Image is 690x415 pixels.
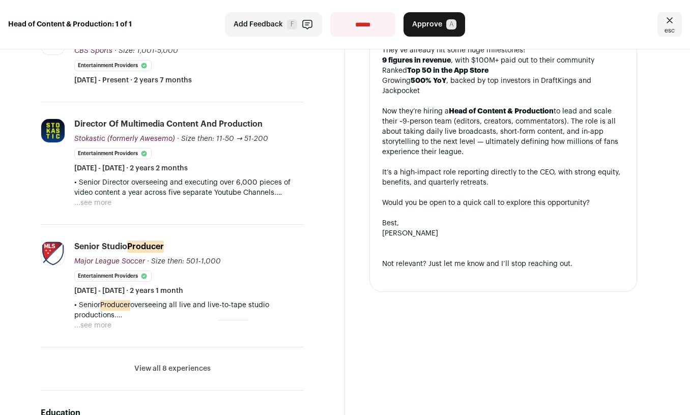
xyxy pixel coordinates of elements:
strong: 9 figures in revenue [382,57,451,64]
span: Stokastic (formerly Awesemo) [74,135,175,142]
span: Add Feedback [234,19,283,29]
span: CBS Sports [74,47,112,54]
div: Not relevant? Just let me know and I’ll stop reaching out. [382,259,624,269]
span: F [287,19,297,29]
strong: 500% YoY [411,77,446,84]
li: Entertainment Providers [74,148,152,159]
span: [DATE] - [DATE] · 2 years 2 months [74,163,188,173]
span: [DATE] - Present · 2 years 7 months [74,75,192,85]
span: [DATE] - [DATE] · 2 years 1 month [74,286,183,296]
span: esc [665,26,675,35]
p: • Senior Director overseeing and executing over 6,000 pieces of video content a year across five ... [74,177,304,198]
span: Major League Soccer [74,258,145,265]
p: • Senior overseeing all live and live-to-tape studio productions. [74,300,304,320]
mark: Producer [100,300,130,311]
mark: Producer [127,241,164,253]
button: ...see more [74,320,111,331]
strong: Head of Content & Production: 1 of 1 [8,19,132,29]
li: Entertainment Providers [74,60,152,71]
li: , with $100M+ paid out to their community [382,55,624,66]
button: Add Feedback F [225,12,322,37]
mark: producer [218,320,248,331]
div: Now they’re hiring a to lead and scale their ~9-person team (editors, creators, commentators). Th... [382,106,624,157]
div: [PERSON_NAME] [382,228,624,239]
li: Ranked [382,66,624,76]
span: Approve [412,19,442,29]
span: · Size then: 501-1,000 [147,258,221,265]
button: View all 8 experiences [134,364,211,374]
div: They’ve already hit some huge milestones: [382,45,624,55]
li: Entertainment Providers [74,271,152,282]
img: e8dc5a3fcfbf63cb8c37600358847c94ae5071e574d3765e225cbfb20649378b.png [41,241,65,265]
div: Senior Studio [74,241,164,252]
div: Best, [382,218,624,228]
button: Approve A [404,12,465,37]
a: Close [657,12,682,37]
button: ...see more [74,198,111,208]
span: · Size then: 11-50 → 51-200 [177,135,268,142]
li: Growing , backed by top investors in DraftKings and Jackpocket [382,76,624,96]
div: Director of Multimedia Content and Production [74,118,263,130]
span: A [446,19,456,29]
div: Would you be open to a quick call to explore this opportunity? [382,198,624,208]
strong: Head of Content & Production [449,108,554,115]
strong: Top 50 in the App Store [407,67,488,74]
span: · Size: 1,001-5,000 [114,47,178,54]
img: d0a741c14ba2acfef93439548b9153cf97131a20014691e2b154209dd863a7ef.jpg [41,119,65,142]
div: It’s a high-impact role reporting directly to the CEO, with strong equity, benefits, and quarterl... [382,167,624,188]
